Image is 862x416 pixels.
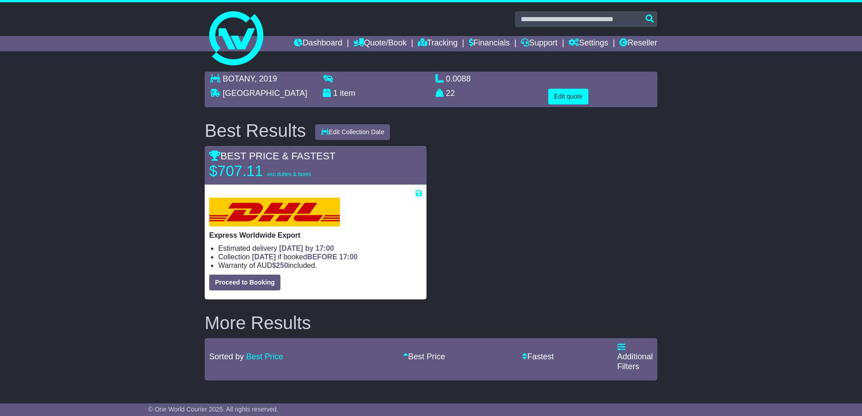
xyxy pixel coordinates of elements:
a: Tracking [418,36,458,51]
span: BEFORE [307,253,337,261]
li: Warranty of AUD included. [218,261,422,270]
a: Fastest [522,352,554,361]
img: DHL: Express Worldwide Export [209,198,340,226]
span: [GEOGRAPHIC_DATA] [223,89,307,98]
span: [DATE] [252,253,276,261]
a: Additional Filters [617,343,653,371]
span: BOTANY [223,74,254,83]
span: © One World Courier 2025. All rights reserved. [148,406,279,413]
p: Express Worldwide Export [209,231,422,240]
span: 22 [446,89,455,98]
button: Edit quote [548,89,588,104]
span: 250 [276,262,288,269]
span: item [340,89,355,98]
button: Edit Collection Date [315,124,390,140]
span: 17:00 [339,253,358,261]
span: exc duties & taxes [267,171,311,177]
span: $ [272,262,288,269]
p: $707.11 [209,162,322,180]
a: Reseller [619,36,657,51]
span: [DATE] by 17:00 [279,244,334,252]
a: Quote/Book [353,36,407,51]
a: Dashboard [294,36,342,51]
a: Support [521,36,557,51]
a: Financials [469,36,510,51]
span: 1 [333,89,338,98]
button: Proceed to Booking [209,275,280,290]
span: 0.0088 [446,74,471,83]
li: Estimated delivery [218,244,422,253]
a: Best Price [403,352,445,361]
li: Collection [218,253,422,261]
span: , 2019 [254,74,277,83]
span: Sorted by [209,352,244,361]
span: if booked [252,253,358,261]
span: BEST PRICE & FASTEST [209,150,335,162]
a: Settings [569,36,608,51]
a: Best Price [246,352,283,361]
div: Best Results [200,121,311,140]
h2: More Results [205,313,657,333]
